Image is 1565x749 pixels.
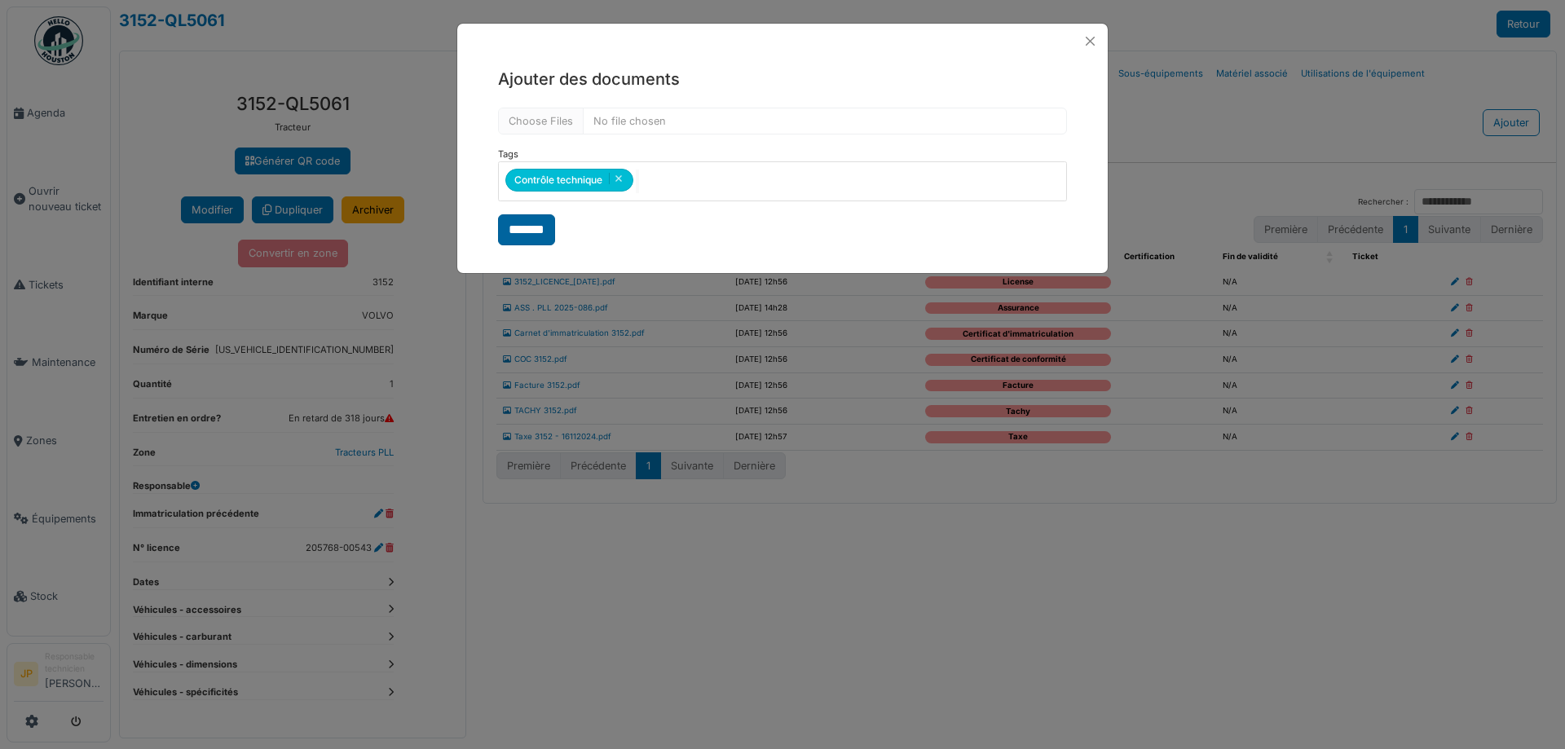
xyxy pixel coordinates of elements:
[1079,30,1101,52] button: Close
[498,148,518,161] label: Tags
[609,173,628,184] button: Remove item: '177'
[636,170,639,193] input: null
[505,169,633,192] div: Contrôle technique
[498,67,1067,91] h5: Ajouter des documents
